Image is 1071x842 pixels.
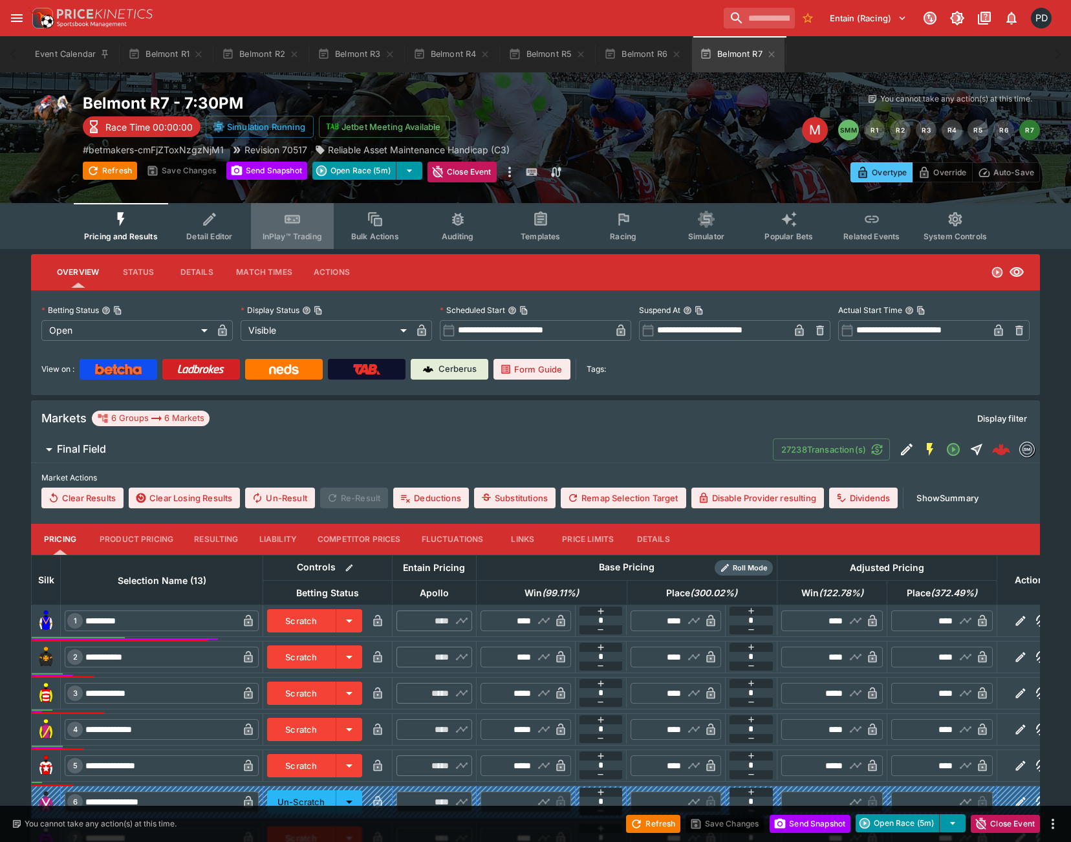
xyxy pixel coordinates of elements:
[105,120,193,134] p: Race Time 00:00:00
[249,524,307,555] button: Liability
[103,573,221,588] span: Selection Name (13)
[95,364,142,374] img: Betcha
[41,488,124,508] button: Clear Results
[652,585,752,601] span: Place(300.02%)
[320,488,388,508] span: Re-Result
[226,257,303,288] button: Match Times
[241,305,299,316] p: Display Status
[905,306,914,315] button: Actual Start TimeCopy To Clipboard
[912,162,972,182] button: Override
[83,93,561,113] h2: Copy To Clipboard
[542,585,579,601] em: ( 99.11 %)
[1031,8,1052,28] div: Paul Dicioccio
[770,815,850,833] button: Send Snapshot
[692,36,784,72] button: Belmont R7
[688,232,724,241] span: Simulator
[267,645,336,669] button: Scratch
[41,359,74,380] label: View on :
[71,616,80,625] span: 1
[993,166,1034,179] p: Auto-Save
[993,120,1014,140] button: R6
[74,203,997,249] div: Event type filters
[31,524,89,555] button: Pricing
[596,36,689,72] button: Belmont R6
[639,305,680,316] p: Suspend At
[997,555,1067,605] th: Actions
[843,232,900,241] span: Related Events
[838,120,1040,140] nav: pagination navigation
[245,488,314,508] span: Un-Result
[427,162,497,182] button: Close Event
[120,36,211,72] button: Belmont R1
[724,8,795,28] input: search
[411,359,488,380] a: Cerberus
[70,653,80,662] span: 2
[214,36,307,72] button: Belmont R2
[70,725,80,734] span: 4
[519,306,528,315] button: Copy To Clipboard
[353,364,380,374] img: TabNZ
[27,36,118,72] button: Event Calendar
[241,320,411,341] div: Visible
[440,305,505,316] p: Scheduled Start
[1000,6,1023,30] button: Notifications
[624,524,682,555] button: Details
[129,488,240,508] button: Clear Losing Results
[177,364,224,374] img: Ladbrokes
[269,364,298,374] img: Neds
[802,117,828,143] div: Edit Meeting
[438,363,477,376] p: Cerberus
[36,719,56,740] img: runner 4
[186,232,232,241] span: Detail Editor
[924,232,987,241] span: System Controls
[933,166,966,179] p: Override
[695,306,704,315] button: Copy To Clipboard
[310,36,403,72] button: Belmont R3
[493,524,552,555] button: Links
[263,555,393,580] th: Controls
[267,682,336,705] button: Scratch
[1027,4,1055,32] button: Paul Dicioccio
[931,585,977,601] em: ( 372.49 %)
[992,440,1010,459] img: logo-cerberus--red.svg
[41,468,1030,488] label: Market Actions
[206,116,314,138] button: Simulation Running
[102,306,111,315] button: Betting StatusCopy To Clipboard
[393,488,469,508] button: Deductions
[510,585,593,601] span: Win(99.11%)
[973,6,996,30] button: Documentation
[946,442,961,457] svg: Open
[764,232,813,241] span: Popular Bets
[5,6,28,30] button: open drawer
[315,143,510,157] div: Reliable Asset Maintenance Handicap (C3)
[113,306,122,315] button: Copy To Clipboard
[777,555,997,580] th: Adjusted Pricing
[267,790,336,814] button: Un-Scratch
[988,437,1014,462] a: 77762aef-578d-4193-b016-58596167ac2a
[244,143,307,157] p: Revision 70517
[872,166,907,179] p: Overtype
[319,116,449,138] button: Jetbet Meeting Available
[521,232,560,241] span: Templates
[728,563,773,574] span: Roll Mode
[850,162,1040,182] div: Start From
[1019,120,1040,140] button: R7
[864,120,885,140] button: R1
[1020,442,1034,457] img: betmakers
[895,438,918,461] button: Edit Detail
[965,438,988,461] button: Straight
[940,814,966,832] button: select merge strategy
[328,143,510,157] p: Reliable Asset Maintenance Handicap (C3)
[312,162,396,180] button: Open Race (5m)
[918,438,942,461] button: SGM Enabled
[690,585,737,601] em: ( 300.02 %)
[168,257,226,288] button: Details
[916,306,925,315] button: Copy To Clipboard
[561,488,686,508] button: Remap Selection Target
[850,162,913,182] button: Overtype
[991,266,1004,279] svg: Open
[97,411,204,426] div: 6 Groups 6 Markets
[314,306,323,315] button: Copy To Clipboard
[992,440,1010,459] div: 77762aef-578d-4193-b016-58596167ac2a
[502,162,517,182] button: more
